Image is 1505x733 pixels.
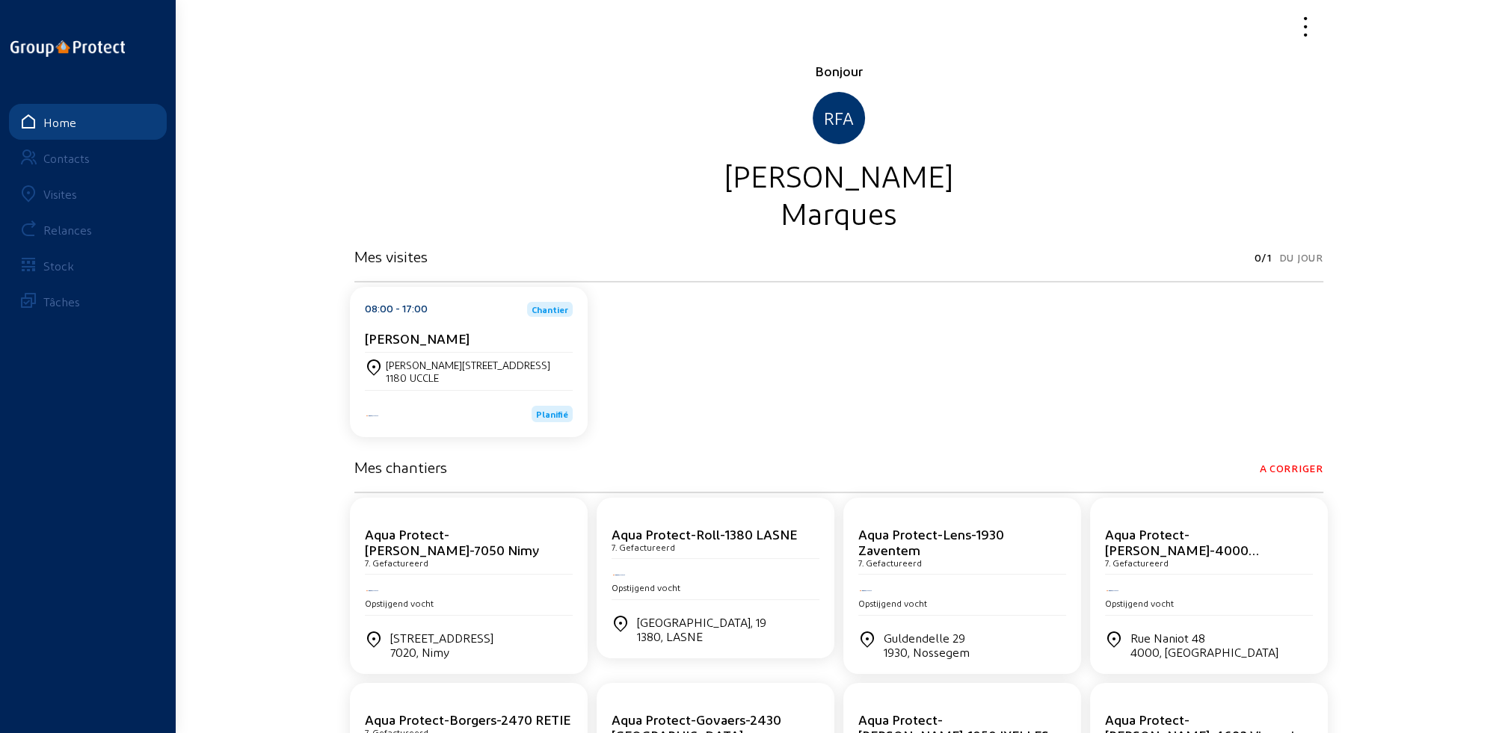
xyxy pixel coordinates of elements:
span: Chantier [532,305,568,314]
div: 1930, Nossegem [884,645,970,659]
span: 0/1 [1254,247,1271,268]
div: 08:00 - 17:00 [365,302,428,317]
div: 7020, Nimy [390,645,493,659]
div: Stock [43,259,74,273]
h3: Mes chantiers [354,458,447,476]
a: Contacts [9,140,167,176]
img: logo-oneline.png [10,40,125,57]
span: Du jour [1279,247,1323,268]
a: Stock [9,247,167,283]
span: Planifié [536,409,568,419]
cam-card-title: Aqua Protect-[PERSON_NAME]-4000 [GEOGRAPHIC_DATA] [1105,526,1259,573]
div: [PERSON_NAME] [354,156,1323,194]
img: Aqua Protect [1105,589,1120,593]
div: Relances [43,223,92,237]
div: 1380, LASNE [637,629,766,643]
div: Tâches [43,294,80,309]
span: Opstijgend vocht [365,598,434,608]
span: Opstijgend vocht [612,582,680,593]
img: Aqua Protect [365,414,380,418]
a: Home [9,104,167,140]
img: Aqua Protect [858,589,873,593]
cam-card-title: Aqua Protect-Borgers-2470 RETIE [365,711,570,727]
div: 1180 UCCLE [386,371,550,384]
cam-card-subtitle: 7. Gefactureerd [858,557,922,568]
div: Guldendelle 29 [884,631,970,659]
cam-card-title: Aqua Protect-[PERSON_NAME]-7050 Nimy [365,526,539,557]
div: Home [43,115,76,129]
div: Contacts [43,151,90,165]
div: Bonjour [354,62,1323,80]
span: Opstijgend vocht [1105,598,1174,608]
div: RFA [813,92,865,144]
img: Aqua Protect [612,573,627,578]
div: [GEOGRAPHIC_DATA], 19 [637,615,766,643]
cam-card-subtitle: 7. Gefactureerd [612,542,675,552]
cam-card-title: Aqua Protect-Roll-1380 LASNE [612,526,797,542]
cam-card-title: [PERSON_NAME] [365,330,470,346]
div: [PERSON_NAME][STREET_ADDRESS] [386,359,550,371]
span: A corriger [1260,458,1323,479]
a: Visites [9,176,167,211]
cam-card-subtitle: 7. Gefactureerd [365,557,428,568]
cam-card-title: Aqua Protect-Lens-1930 Zaventem [858,526,1004,557]
div: Rue Naniot 48 [1130,631,1278,659]
cam-card-subtitle: 7. Gefactureerd [1105,557,1169,568]
div: Marques [354,194,1323,231]
h3: Mes visites [354,247,428,265]
img: Aqua Protect [365,589,380,593]
span: Opstijgend vocht [858,598,927,608]
div: 4000, [GEOGRAPHIC_DATA] [1130,645,1278,659]
div: [STREET_ADDRESS] [390,631,493,659]
a: Tâches [9,283,167,319]
a: Relances [9,211,167,247]
div: Visites [43,187,77,201]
